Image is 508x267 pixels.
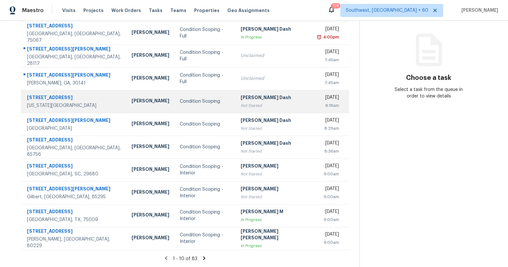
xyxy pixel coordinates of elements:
[111,7,141,14] span: Work Orders
[332,3,339,9] div: 728
[318,80,339,86] div: 7:45am
[27,137,121,145] div: [STREET_ADDRESS]
[180,163,230,176] div: Condition Scoping - Interior
[62,7,76,14] span: Visits
[241,171,307,177] div: Not Started
[27,125,121,132] div: [GEOGRAPHIC_DATA]
[406,75,451,81] h3: Choose a task
[394,86,463,99] div: Select a task from the queue in order to view details
[318,125,339,132] div: 8:29am
[322,34,339,40] div: 4:00pm
[241,26,307,34] div: [PERSON_NAME] Dash
[318,185,339,194] div: [DATE]
[241,194,307,200] div: Not Started
[27,185,121,194] div: [STREET_ADDRESS][PERSON_NAME]
[459,7,498,14] span: [PERSON_NAME]
[27,228,121,236] div: [STREET_ADDRESS]
[318,71,339,80] div: [DATE]
[241,75,307,82] div: Unclaimed
[27,236,121,249] div: [PERSON_NAME], [GEOGRAPHIC_DATA], 80229
[27,31,121,44] div: [GEOGRAPHIC_DATA], [GEOGRAPHIC_DATA], 75067
[318,216,339,223] div: 9:00am
[241,102,307,109] div: Not Started
[241,117,307,125] div: [PERSON_NAME] Dash
[318,239,339,246] div: 9:00am
[170,7,186,14] span: Teams
[241,228,307,243] div: [PERSON_NAME] [PERSON_NAME]
[180,72,230,85] div: Condition Scoping - Full
[27,80,121,86] div: [PERSON_NAME], GA, 30141
[27,94,121,102] div: [STREET_ADDRESS]
[180,121,230,127] div: Condition Scoping
[27,163,121,171] div: [STREET_ADDRESS]
[132,143,169,151] div: [PERSON_NAME]
[27,46,121,54] div: [STREET_ADDRESS][PERSON_NAME]
[132,212,169,220] div: [PERSON_NAME]
[180,232,230,245] div: Condition Scoping - Interior
[27,171,121,177] div: [GEOGRAPHIC_DATA], SC, 29680
[149,8,162,13] span: Tasks
[180,26,230,39] div: Condition Scoping - Full
[241,52,307,59] div: Unclaimed
[83,7,104,14] span: Projects
[346,7,428,14] span: Southwest, [GEOGRAPHIC_DATA] + 60
[27,208,121,216] div: [STREET_ADDRESS]
[132,234,169,243] div: [PERSON_NAME]
[318,117,339,125] div: [DATE]
[318,231,339,239] div: [DATE]
[27,194,121,200] div: Gilbert, [GEOGRAPHIC_DATA], 85295
[241,185,307,194] div: [PERSON_NAME]
[318,163,339,171] div: [DATE]
[318,102,339,109] div: 8:18am
[132,97,169,106] div: [PERSON_NAME]
[241,216,307,223] div: In Progress
[180,144,230,150] div: Condition Scoping
[132,120,169,128] div: [PERSON_NAME]
[27,216,121,223] div: [GEOGRAPHIC_DATA], TX, 75009
[180,186,230,199] div: Condition Scoping - Interior
[318,94,339,102] div: [DATE]
[194,7,219,14] span: Properties
[318,171,339,177] div: 9:00am
[27,72,121,80] div: [STREET_ADDRESS][PERSON_NAME]
[132,52,169,60] div: [PERSON_NAME]
[27,54,121,67] div: [GEOGRAPHIC_DATA], [GEOGRAPHIC_DATA], 28117
[180,209,230,222] div: Condition Scoping - Interior
[241,125,307,132] div: Not Started
[318,194,339,200] div: 9:00am
[132,189,169,197] div: [PERSON_NAME]
[241,140,307,148] div: [PERSON_NAME] Dash
[180,49,230,62] div: Condition Scoping - Full
[241,148,307,155] div: Not Started
[132,75,169,83] div: [PERSON_NAME]
[22,7,44,14] span: Maestro
[132,29,169,37] div: [PERSON_NAME]
[318,208,339,216] div: [DATE]
[318,49,339,57] div: [DATE]
[241,94,307,102] div: [PERSON_NAME] Dash
[241,243,307,249] div: In Progress
[241,208,307,216] div: [PERSON_NAME] M
[241,163,307,171] div: [PERSON_NAME]
[318,140,339,148] div: [DATE]
[318,148,339,155] div: 8:36am
[227,7,270,14] span: Geo Assignments
[27,117,121,125] div: [STREET_ADDRESS][PERSON_NAME]
[317,34,322,40] img: Overdue Alarm Icon
[132,166,169,174] div: [PERSON_NAME]
[27,102,121,109] div: [US_STATE][GEOGRAPHIC_DATA]
[180,98,230,105] div: Condition Scoping
[173,257,197,261] span: 1 - 10 of 83
[27,22,121,31] div: [STREET_ADDRESS]
[318,57,339,63] div: 7:45am
[27,145,121,158] div: [GEOGRAPHIC_DATA], [GEOGRAPHIC_DATA], 85756
[318,26,339,34] div: [DATE]
[241,34,307,40] div: In Progress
